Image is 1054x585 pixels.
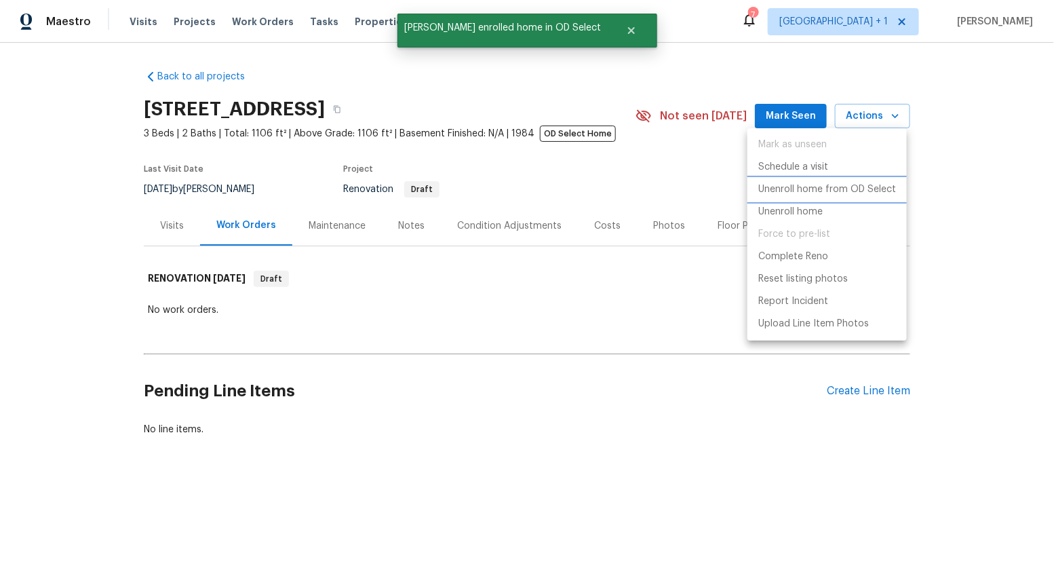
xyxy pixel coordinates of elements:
p: Unenroll home from OD Select [758,183,896,197]
p: Report Incident [758,295,828,309]
p: Reset listing photos [758,272,848,286]
p: Upload Line Item Photos [758,317,869,331]
p: Complete Reno [758,250,828,264]
span: Setup visit must be completed before moving home to pre-list [747,223,907,246]
p: Unenroll home [758,205,823,219]
p: Schedule a visit [758,160,828,174]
